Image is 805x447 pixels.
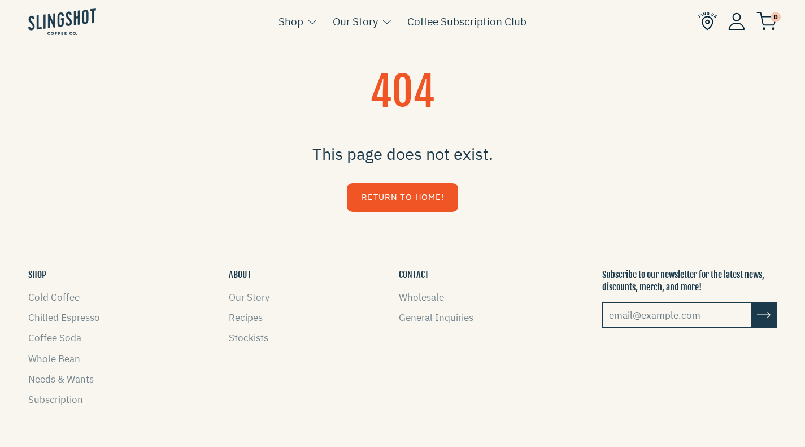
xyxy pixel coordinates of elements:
a: Coffee Subscription Club [407,13,526,30]
img: Account [728,12,745,30]
a: Our Story [229,291,269,303]
input: email@example.com [602,302,752,328]
a: Needs & Wants [28,373,94,385]
a: Shop [279,13,303,30]
img: cart [756,12,777,31]
a: Whole Bean [28,353,80,365]
button: SHOP [28,268,46,281]
a: Our Story [333,13,378,30]
a: Chilled Espresso [28,311,100,324]
a: Cold Coffee [28,291,80,303]
a: Subscription [28,393,83,406]
a: Stockists [229,332,268,344]
span: 0 [771,12,781,22]
img: Find Us [698,12,717,31]
a: Wholesale [399,291,444,303]
button: ABOUT [229,268,251,281]
a: 0 [756,15,777,28]
a: Recipes [229,311,263,324]
button: CONTACT [399,268,429,281]
p: Subscribe to our newsletter for the latest news, discounts, merch, and more! [602,268,777,294]
a: General Inquiries [399,311,473,324]
a: Return to Home! [347,183,458,212]
a: Coffee Soda [28,332,81,344]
